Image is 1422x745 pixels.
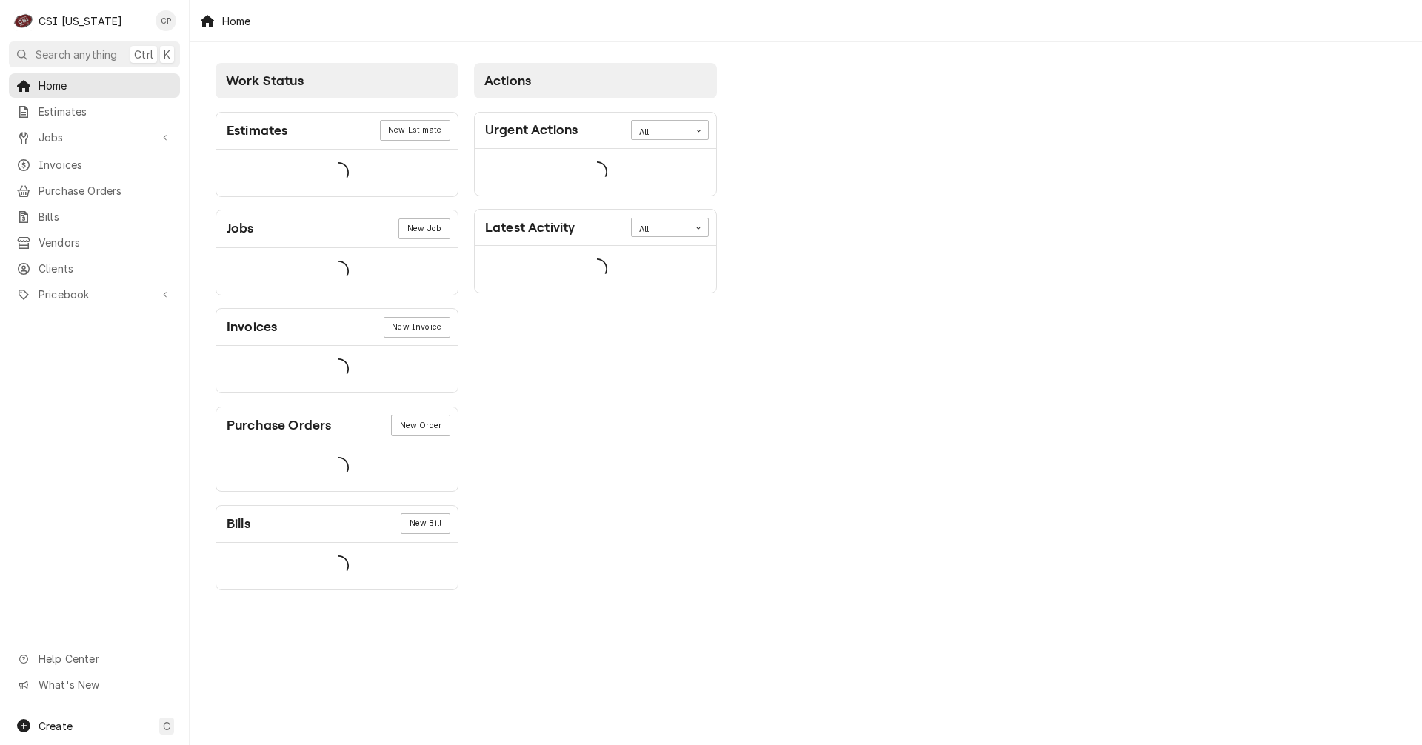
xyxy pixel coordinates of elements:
span: K [164,47,170,62]
div: Card Header [216,210,458,247]
div: Card: Latest Activity [474,209,717,293]
div: Card Data [216,444,458,491]
div: Card Link Button [391,415,450,435]
div: All [639,127,682,138]
div: Card Data [216,543,458,589]
div: CSI [US_STATE] [39,13,122,29]
div: Card Title [227,121,287,141]
div: C [13,10,34,31]
span: Loading... [587,156,607,187]
div: Card: Estimates [216,112,458,197]
span: Loading... [328,550,349,581]
div: Card Column: Actions [467,56,725,598]
a: New Bill [401,513,450,534]
div: Card Column: Work Status [208,56,467,598]
div: Card Header [475,113,716,149]
span: Loading... [328,255,349,287]
div: Card Title [485,120,578,140]
div: Card Header [475,210,716,246]
span: Ctrl [134,47,153,62]
span: Pricebook [39,287,150,302]
a: New Job [398,218,450,239]
a: Go to Pricebook [9,282,180,307]
span: Loading... [328,354,349,385]
div: Card Link Button [380,120,450,141]
div: Card: Invoices [216,308,458,393]
div: Card Column Content [216,98,458,590]
div: CSI Kentucky's Avatar [13,10,34,31]
span: Loading... [328,452,349,484]
span: Estimates [39,104,173,119]
a: Purchase Orders [9,178,180,203]
div: Card Link Button [384,317,450,338]
div: Craig Pierce's Avatar [156,10,176,31]
div: Dashboard [190,42,1422,616]
span: Jobs [39,130,150,145]
a: Vendors [9,230,180,255]
span: What's New [39,677,171,692]
div: Card: Purchase Orders [216,407,458,492]
span: Invoices [39,157,173,173]
span: Purchase Orders [39,183,173,198]
a: New Invoice [384,317,450,338]
a: Home [9,73,180,98]
div: Card Header [216,113,458,150]
div: Card Title [227,415,331,435]
div: Card Header [216,407,458,444]
span: Actions [484,73,531,88]
div: Card Title [227,317,277,337]
span: C [163,718,170,734]
span: Help Center [39,651,171,667]
div: Card Column Content [474,98,717,293]
div: Card Title [485,218,575,238]
div: Card Data Filter Control [631,218,709,237]
span: Clients [39,261,173,276]
div: Card Title [227,218,254,238]
div: CP [156,10,176,31]
div: Card Data [216,346,458,392]
a: Go to Help Center [9,647,180,671]
div: Card Column Header [216,63,458,98]
a: Clients [9,256,180,281]
div: Card Link Button [398,218,450,239]
div: Card: Urgent Actions [474,112,717,196]
div: Card: Bills [216,505,458,590]
a: Bills [9,204,180,229]
span: Search anything [36,47,117,62]
a: New Order [391,415,450,435]
div: All [639,224,682,235]
a: New Estimate [380,120,450,141]
span: Bills [39,209,173,224]
span: Loading... [328,157,349,188]
button: Search anythingCtrlK [9,41,180,67]
span: Loading... [587,254,607,285]
a: Invoices [9,153,180,177]
span: Work Status [226,73,304,88]
div: Card Data [475,246,716,293]
div: Card Data Filter Control [631,120,709,139]
div: Card Header [216,309,458,346]
div: Card Data [216,150,458,196]
div: Card Data [216,248,458,295]
a: Go to What's New [9,672,180,697]
div: Card Column Header [474,63,717,98]
span: Create [39,720,73,732]
span: Home [39,78,173,93]
a: Go to Jobs [9,125,180,150]
div: Card Data [475,149,716,196]
div: Card: Jobs [216,210,458,295]
div: Card Title [227,514,250,534]
div: Card Link Button [401,513,450,534]
div: Card Header [216,506,458,543]
span: Vendors [39,235,173,250]
a: Estimates [9,99,180,124]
